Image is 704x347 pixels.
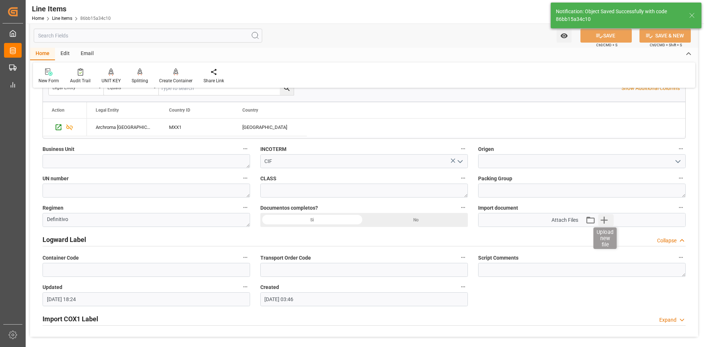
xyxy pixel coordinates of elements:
span: Attach Files [551,216,578,224]
button: Script Comments [676,253,686,262]
button: INCOTERM [458,144,468,153]
input: Type to search/select [260,154,468,168]
div: MXX1 [160,119,234,136]
div: New Form [38,77,59,84]
span: Origen [478,145,494,153]
div: No [364,213,468,227]
div: Share Link [203,77,224,84]
button: Regimen [241,203,250,212]
span: Container Code [43,254,79,262]
p: Show Additional Columns [621,84,680,92]
input: DD.MM.YYYY HH:MM [260,292,468,306]
span: Documentos completos? [260,204,318,212]
h2: Logward Label [43,235,86,245]
div: Email [75,48,99,60]
span: Script Comments [478,254,518,262]
button: open menu [454,156,465,167]
div: Notification: Object Saved Successfully with code 86bb15a34c10 [556,8,682,23]
button: open menu [49,81,104,95]
div: Upload new file [593,227,617,249]
div: Line Items [32,3,111,14]
textarea: Definitivo [43,213,250,227]
div: Create Container [159,77,192,84]
button: CLASS [458,173,468,183]
a: Line Items [52,16,72,21]
span: INCOTERM [260,145,286,153]
button: Upload new file [598,214,613,226]
div: Press SPACE to select this row. [43,119,87,136]
span: Import document [478,204,518,212]
span: Ctrl/CMD + S [596,42,617,48]
button: search button [280,81,294,95]
button: SAVE [580,29,632,43]
input: DD.MM.YYYY HH:MM [43,292,250,306]
span: Country ID [169,108,190,113]
div: Edit [55,48,75,60]
span: UN number [43,175,69,182]
button: Business Unit [241,144,250,153]
span: Country [242,108,258,113]
button: Import document [676,203,686,212]
span: Regimen [43,204,63,212]
div: Splitting [132,77,148,84]
div: Si [260,213,364,227]
button: Created [458,282,468,292]
div: Home [30,48,55,60]
span: CLASS [260,175,276,182]
button: Packing Group [676,173,686,183]
div: [GEOGRAPHIC_DATA] [234,119,307,136]
button: open menu [104,81,159,95]
div: Action [52,108,65,113]
div: Press SPACE to select this row. [87,119,307,136]
span: Packing Group [478,175,512,182]
button: SAVE & NEW [639,29,691,43]
span: Business Unit [43,145,74,153]
span: Created [260,283,279,291]
button: Documentos completos? [458,203,468,212]
span: Ctrl/CMD + Shift + S [650,42,682,48]
button: UN number [241,173,250,183]
div: Collapse [657,237,676,245]
h2: Import COX1 Label [43,314,98,324]
div: Archroma [GEOGRAPHIC_DATA] [87,119,160,136]
span: Updated [43,283,62,291]
button: open menu [672,156,683,167]
div: Audit Trail [70,77,91,84]
button: Transport Order Code [458,253,468,262]
button: Updated [241,282,250,292]
a: Home [32,16,44,21]
div: UNIT KEY [102,77,121,84]
button: Container Code [241,253,250,262]
span: Transport Order Code [260,254,311,262]
input: Search Fields [34,29,262,43]
div: Expand [659,316,676,324]
span: Legal Entity [96,108,119,113]
button: open menu [557,29,572,43]
button: Origen [676,144,686,153]
input: Type to search [159,81,294,95]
